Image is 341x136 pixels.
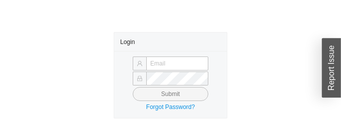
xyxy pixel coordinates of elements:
[120,32,221,51] div: Login
[146,56,208,70] input: Email
[137,75,143,81] span: lock
[133,87,208,101] button: Submit
[137,60,143,66] span: user
[146,103,195,110] a: Forgot Password?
